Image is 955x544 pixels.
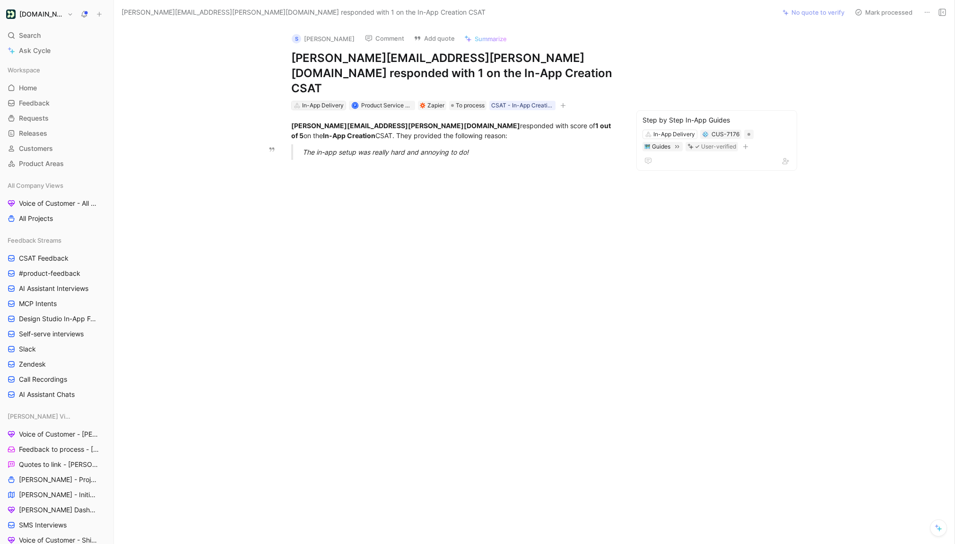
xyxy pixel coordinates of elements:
a: Releases [4,126,110,140]
span: Feedback to process - [PERSON_NAME] [19,445,100,454]
img: Customer.io [6,9,16,19]
a: Requests [4,111,110,125]
div: responded with score of on the CSAT. They provided the following reason: [291,121,618,140]
span: #product-feedback [19,269,80,278]
div: To process [449,101,486,110]
div: Feedback Streams [4,233,110,247]
h1: [PERSON_NAME][EMAIL_ADDRESS][PERSON_NAME][DOMAIN_NAME] responded with 1 on the In-App Creation CSAT [291,51,618,96]
span: CSAT Feedback [19,254,69,263]
a: Home [4,81,110,95]
span: Voice of Customer - [PERSON_NAME] [19,430,99,439]
div: [PERSON_NAME] Views [4,409,110,423]
h1: [DOMAIN_NAME] [19,10,63,18]
span: To process [456,101,485,110]
a: [PERSON_NAME] - Projects [4,473,110,487]
div: S [292,34,301,44]
span: SMS Interviews [19,520,67,530]
a: Feedback to process - [PERSON_NAME] [4,442,110,456]
div: Feedback StreamsCSAT Feedback#product-feedbackAI Assistant InterviewsMCP IntentsDesign Studio In-... [4,233,110,402]
span: [PERSON_NAME] Views [8,412,72,421]
a: Voice of Customer - [PERSON_NAME] [4,427,110,441]
button: Summarize [460,32,511,45]
img: 🗺️ [644,144,650,149]
a: SMS Interviews [4,518,110,532]
span: [PERSON_NAME] - Projects [19,475,97,484]
button: 💠 [702,131,709,138]
span: Product Service Account [361,102,427,109]
div: CUS-7176 [712,130,739,139]
div: Search [4,28,110,43]
span: Ask Cycle [19,45,51,56]
span: Workspace [8,65,40,75]
span: AI Assistant Interviews [19,284,88,293]
a: Slack [4,342,110,356]
div: All Company Views [4,178,110,193]
span: All Company Views [8,181,63,190]
div: In-App Delivery [302,101,344,110]
a: CSAT Feedback [4,251,110,265]
span: Search [19,30,41,41]
div: CSAT - In-App Creation [491,101,554,110]
button: Add quote [409,32,459,45]
strong: In-App Creation [323,132,375,140]
a: Call Recordings [4,372,110,386]
span: Requests [19,114,49,123]
a: Product Areas [4,157,110,171]
a: Quotes to link - [PERSON_NAME] [4,457,110,472]
span: [PERSON_NAME][EMAIL_ADDRESS][PERSON_NAME][DOMAIN_NAME] responded with 1 on the In-App Creation CSAT [122,7,486,18]
a: AI Assistant Chats [4,387,110,402]
a: Zendesk [4,357,110,371]
span: Zendesk [19,360,46,369]
span: [PERSON_NAME] - Initiatives [19,490,97,500]
span: Customers [19,144,53,153]
span: AI Assistant Chats [19,390,75,399]
div: P [352,103,357,108]
a: Voice of Customer - All Areas [4,196,110,211]
span: All Projects [19,214,53,223]
div: All Company ViewsVoice of Customer - All AreasAll Projects [4,178,110,226]
a: Self-serve interviews [4,327,110,341]
span: MCP Intents [19,299,57,308]
div: Guides [652,142,670,151]
button: Customer.io[DOMAIN_NAME] [4,8,76,21]
a: Ask Cycle [4,44,110,58]
span: Call Recordings [19,375,67,384]
div: User-verified [701,142,736,151]
a: Design Studio In-App Feedback [4,312,110,326]
a: #product-feedback [4,266,110,281]
span: Slack [19,344,36,354]
img: 💠 [703,132,708,137]
a: All Projects [4,211,110,226]
span: Design Studio In-App Feedback [19,314,98,324]
a: Customers [4,141,110,156]
button: S[PERSON_NAME] [287,32,359,46]
span: Summarize [475,35,507,43]
span: Home [19,83,37,93]
a: [PERSON_NAME] - Initiatives [4,488,110,502]
span: Voice of Customer - All Areas [19,199,97,208]
div: Workspace [4,63,110,77]
span: Product Areas [19,159,64,168]
div: In-App Delivery [653,130,695,139]
button: No quote to verify [778,6,849,19]
span: [PERSON_NAME] Dashboard [19,505,97,515]
span: Self-serve interviews [19,329,84,339]
strong: [PERSON_NAME][EMAIL_ADDRESS][PERSON_NAME][DOMAIN_NAME] [291,122,520,130]
span: Releases [19,129,47,138]
div: The in-app setup was really hard and annoying to do! [303,147,630,157]
a: MCP Intents [4,297,110,311]
a: [PERSON_NAME] Dashboard [4,503,110,517]
span: Feedback Streams [8,236,61,245]
button: Mark processed [851,6,917,19]
a: Feedback [4,96,110,110]
div: Zapier [427,101,444,110]
span: Feedback [19,98,50,108]
div: Step by Step In-App Guides [642,114,791,126]
a: AI Assistant Interviews [4,281,110,296]
strong: 1 out of 5 [291,122,612,140]
span: Quotes to link - [PERSON_NAME] [19,460,98,469]
button: Comment [361,32,408,45]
